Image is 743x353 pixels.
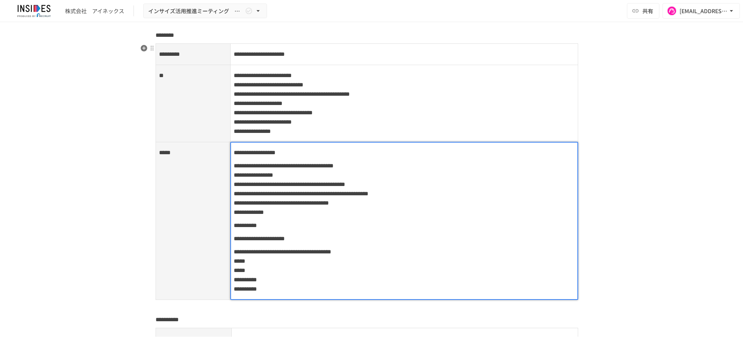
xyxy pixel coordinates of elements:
[663,3,740,19] button: [EMAIL_ADDRESS][DOMAIN_NAME]
[148,6,243,16] span: インサイズ活用推進ミーティング ～1回目～
[642,7,653,15] span: 共有
[680,6,728,16] div: [EMAIL_ADDRESS][DOMAIN_NAME]
[9,5,59,17] img: JmGSPSkPjKwBq77AtHmwC7bJguQHJlCRQfAXtnx4WuV
[627,3,659,19] button: 共有
[143,3,267,19] button: インサイズ活用推進ミーティング ～1回目～
[65,7,124,15] div: 株式会社 アイネックス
